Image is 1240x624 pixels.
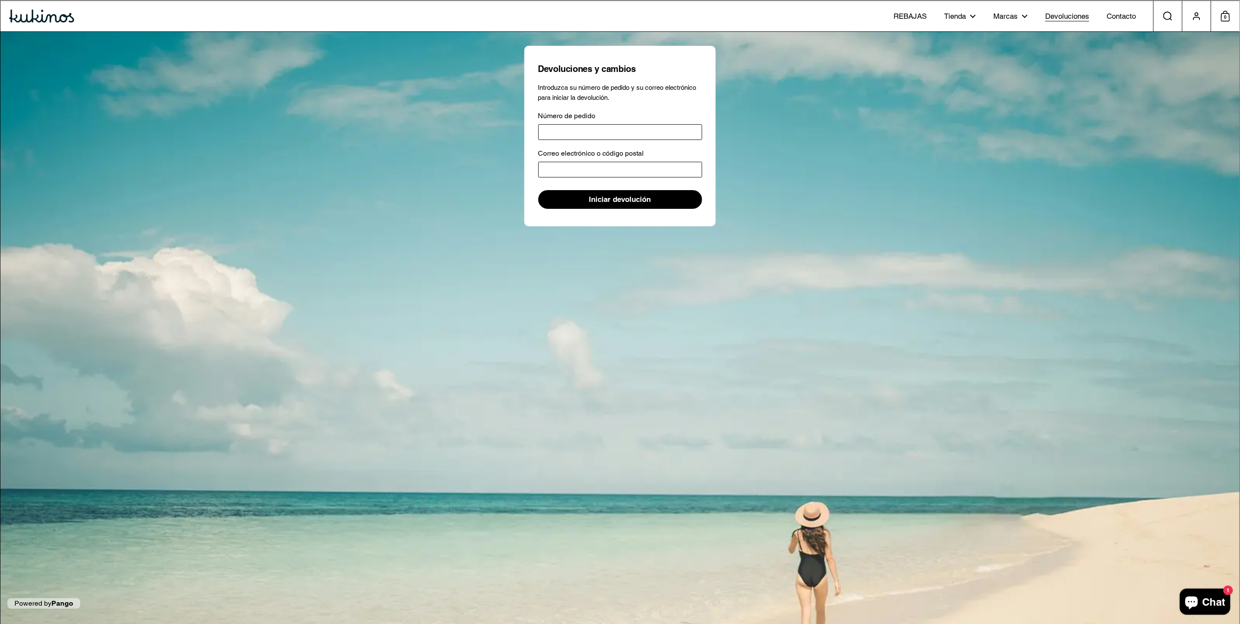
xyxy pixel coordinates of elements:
[885,4,935,28] a: REBAJAS
[7,598,80,609] p: Powered by
[538,83,702,102] p: Introduzca su número de pedido y su correo electrónico para iniciar la devolución.
[589,191,651,208] span: Iniciar devolución
[1177,589,1233,617] inbox-online-store-chat: Chat de la tienda online Shopify
[985,4,1036,28] a: Marcas
[538,148,644,159] label: Correo electrónico o código postal
[1036,4,1098,28] a: Devoluciones
[944,12,966,21] span: Tienda
[538,63,702,75] h1: Devoluciones y cambios
[538,111,596,122] label: Número de pedido
[538,190,702,209] button: Iniciar devolución
[1107,12,1136,21] span: Contacto
[1098,4,1145,28] a: Contacto
[993,12,1018,21] span: Marcas
[935,4,985,28] a: Tienda
[1221,12,1230,23] span: 0
[893,12,927,21] span: REBAJAS
[51,599,73,607] a: Pango
[1045,12,1089,21] span: Devoluciones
